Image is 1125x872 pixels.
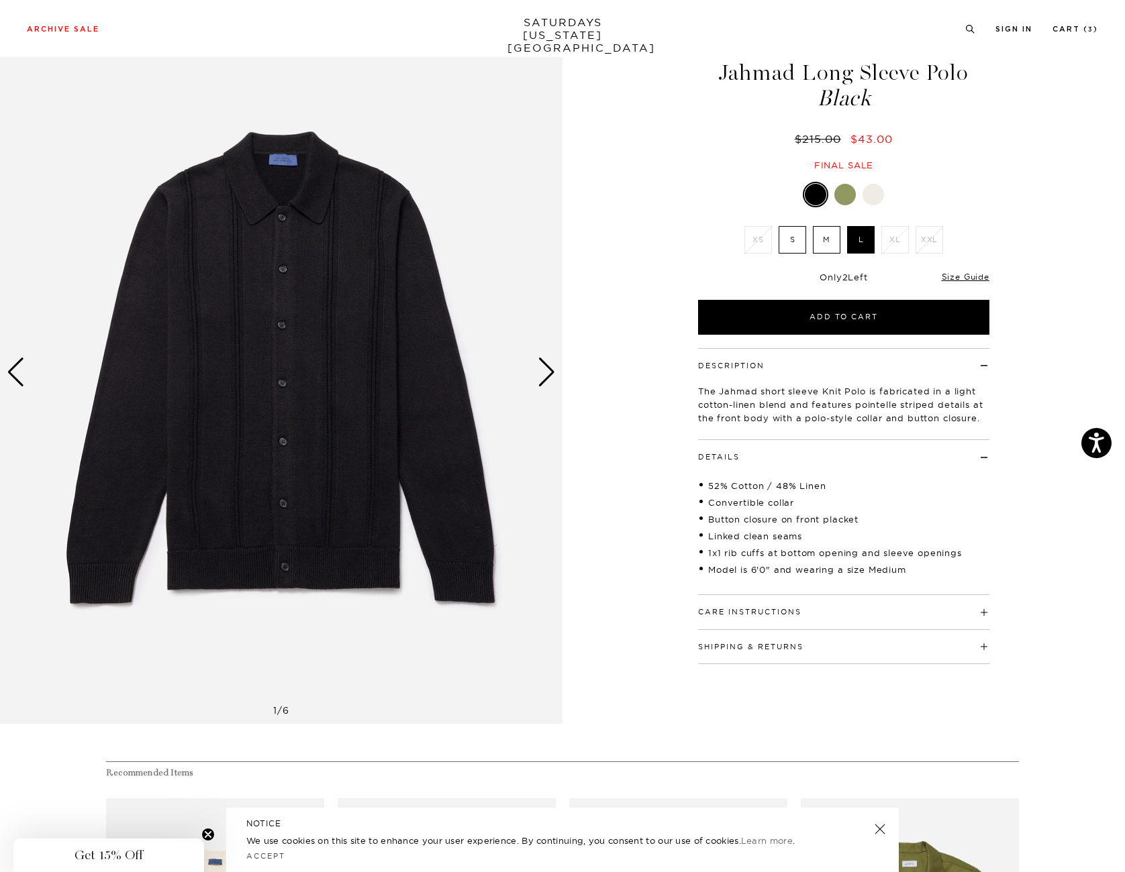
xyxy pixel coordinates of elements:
li: Convertible collar [698,496,989,509]
div: Previous slide [7,358,25,387]
small: 3 [1088,27,1093,33]
span: 1 [273,704,277,716]
li: Button closure on front placket [698,512,989,526]
h1: Jahmad Long Sleeve Polo [696,62,991,109]
button: Shipping & Returns [698,643,803,651]
button: Care Instructions [698,608,801,616]
label: L [847,226,875,254]
div: Only Left [698,272,989,283]
h5: NOTICE [246,818,879,830]
p: We use cookies on this site to enhance your user experience. By continuing, you consent to our us... [246,834,831,847]
a: Size Guide [942,272,989,282]
p: The Jahmad short sleeve Knit Polo is fabricated in a light cotton-linen blend and features pointe... [698,384,989,425]
label: S [779,226,806,254]
a: Archive Sale [27,25,99,33]
li: 52% Cotton / 48% Linen [698,479,989,492]
h4: Recommended Items [106,767,1019,779]
a: SATURDAYS[US_STATE][GEOGRAPHIC_DATA] [507,16,618,54]
span: 6 [283,704,289,716]
li: Linked clean seams [698,529,989,543]
a: Sign In [995,25,1032,33]
button: Description [698,362,765,370]
span: Black [696,87,991,109]
li: Model is 6'0" and wearing a size Medium [698,563,989,576]
span: 2 [842,272,848,282]
button: Close teaser [201,828,215,841]
span: $43.00 [850,132,893,146]
label: M [813,226,840,254]
div: Get 15% OffClose teaser [13,838,204,872]
button: Add to Cart [698,300,989,335]
a: Cart (3) [1053,25,1098,33]
div: Next slide [538,358,556,387]
button: Details [698,453,740,461]
div: Final sale [696,160,991,171]
li: 1x1 rib cuffs at bottom opening and sleeve openings [698,546,989,559]
del: $215.00 [795,132,846,146]
span: Get 15% Off [75,847,143,863]
a: Learn more [741,835,793,846]
a: Accept [246,851,285,861]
